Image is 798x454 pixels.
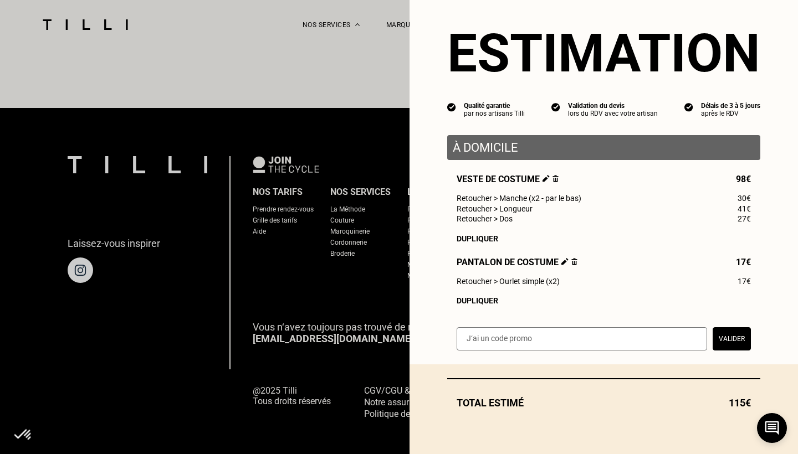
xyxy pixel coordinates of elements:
[457,234,751,243] div: Dupliquer
[457,194,581,203] span: Retoucher > Manche (x2 - par le bas)
[568,102,658,110] div: Validation du devis
[464,110,525,117] div: par nos artisans Tilli
[457,174,559,184] span: Veste de costume
[551,102,560,112] img: icon list info
[729,397,751,409] span: 115€
[738,204,751,213] span: 41€
[464,102,525,110] div: Qualité garantie
[457,277,560,286] span: Retoucher > Ourlet simple (x2)
[701,102,760,110] div: Délais de 3 à 5 jours
[457,204,533,213] span: Retoucher > Longueur
[447,397,760,409] div: Total estimé
[701,110,760,117] div: après le RDV
[457,296,751,305] div: Dupliquer
[684,102,693,112] img: icon list info
[571,258,577,265] img: Supprimer
[561,258,569,265] img: Éditer
[738,214,751,223] span: 27€
[457,257,577,267] span: Pantalon de costume
[736,174,751,184] span: 98€
[447,102,456,112] img: icon list info
[453,141,755,154] p: À domicile
[457,327,707,350] input: J‘ai un code promo
[568,110,658,117] div: lors du RDV avec votre artisan
[736,257,751,267] span: 17€
[738,194,751,203] span: 30€
[553,175,559,182] img: Supprimer
[713,327,751,350] button: Valider
[447,22,760,84] section: Estimation
[457,214,513,223] span: Retoucher > Dos
[738,277,751,286] span: 17€
[543,175,550,182] img: Éditer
